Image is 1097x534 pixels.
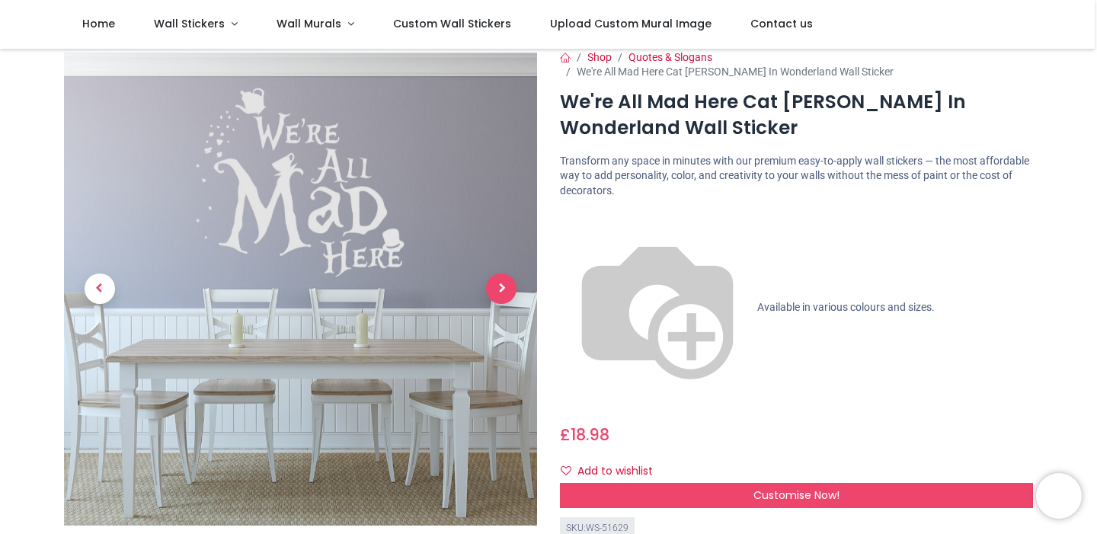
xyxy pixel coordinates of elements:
span: Customise Now! [753,488,840,503]
a: Next [466,123,537,455]
a: Shop [587,51,612,63]
span: Next [486,273,517,304]
span: Wall Murals [277,16,341,31]
i: Add to wishlist [561,465,571,476]
img: WS-51629-02 [64,53,537,526]
span: Previous [85,273,115,304]
a: Previous [64,123,135,455]
span: Upload Custom Mural Image [550,16,712,31]
iframe: Brevo live chat [1036,473,1082,519]
span: Available in various colours and sizes. [757,301,935,313]
span: 18.98 [571,424,609,446]
span: Home [82,16,115,31]
h1: We're All Mad Here Cat [PERSON_NAME] In Wonderland Wall Sticker [560,89,1033,142]
span: We're All Mad Here Cat [PERSON_NAME] In Wonderland Wall Sticker [577,66,894,78]
span: Custom Wall Stickers [393,16,511,31]
a: Quotes & Slogans [628,51,712,63]
img: color-wheel.png [560,210,755,405]
button: Add to wishlistAdd to wishlist [560,459,666,484]
span: £ [560,424,609,446]
span: Wall Stickers [154,16,225,31]
span: Contact us [750,16,813,31]
p: Transform any space in minutes with our premium easy-to-apply wall stickers — the most affordable... [560,154,1033,199]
